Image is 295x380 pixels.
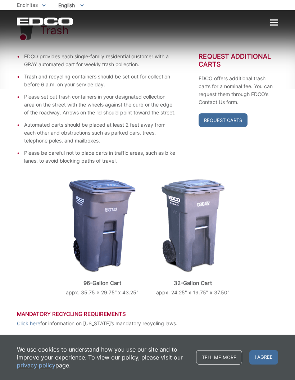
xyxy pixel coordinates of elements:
[17,361,55,369] a: privacy policy
[153,289,233,297] p: appx. 24.25" x 19.75" x 37.50"
[62,289,142,297] p: appx. 35.75 x 29.75” x 43.25"
[153,280,233,286] p: 32-Gallon Cart
[24,73,176,89] li: Trash and recycling containers should be set out for collection before 6 a.m. on your service day.
[24,149,176,165] li: Please be careful not to place carts in traffic areas, such as bike lanes, to avoid blocking path...
[40,24,69,37] h1: Trash
[199,113,248,127] a: Request Carts
[17,320,278,327] p: for information on [US_STATE]’s mandatory recycling laws.
[24,93,176,117] li: Please set out trash containers in your designated collection area on the street with the wheels ...
[62,280,142,286] p: 96-Gallon Cart
[17,17,74,26] a: EDCD logo. Return to the homepage.
[196,350,242,365] a: Tell me more
[199,53,278,68] h2: Request Additional Carts
[17,2,38,8] span: Encinitas
[17,345,189,369] p: We use cookies to understand how you use our site and to improve your experience. To view our pol...
[24,121,176,145] li: Automated carts should be placed at least 2 feet away from each other and obstructions such as pa...
[69,179,136,273] img: cart-trash.png
[249,350,278,365] span: I agree
[199,74,278,106] p: EDCO offers additional trash carts for a nominal fee. You can request them through EDCO’s Contact...
[24,53,176,68] li: EDCO provides each single-family residential customer with a GRAY automated cart for weekly trash...
[17,320,40,327] a: Click here
[17,311,278,317] h3: Mandatory Recycling Requirements
[161,179,225,273] img: cart-trash-32.png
